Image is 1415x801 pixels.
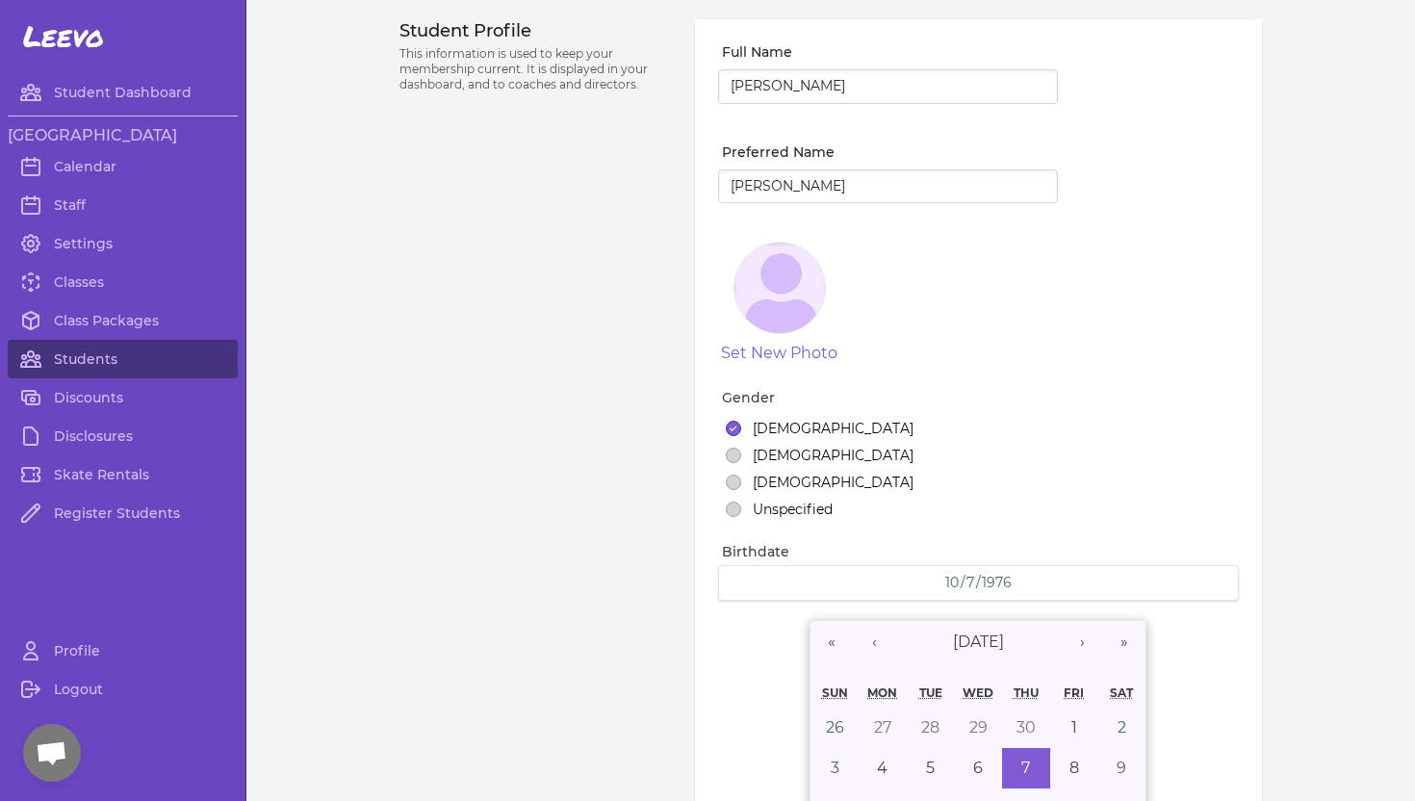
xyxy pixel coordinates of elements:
[963,685,993,700] abbr: Wednesday
[1014,685,1039,700] abbr: Thursday
[1110,685,1133,700] abbr: Saturday
[8,378,238,417] a: Discounts
[1050,748,1098,788] button: October 8, 1976
[1117,759,1126,777] abbr: October 9, 1976
[810,708,859,748] button: September 26, 1976
[895,621,1061,663] button: [DATE]
[8,455,238,494] a: Skate Rentals
[1103,621,1145,663] button: »
[965,574,976,592] input: DD
[1016,718,1036,736] abbr: September 30, 1976
[907,708,955,748] button: September 28, 1976
[1071,718,1077,736] abbr: October 1, 1976
[874,718,891,736] abbr: September 27, 1976
[867,685,897,700] abbr: Monday
[753,419,913,438] label: [DEMOGRAPHIC_DATA]
[973,759,983,777] abbr: October 6, 1976
[721,342,837,365] button: Set New Photo
[722,42,1058,62] label: Full Name
[810,748,859,788] button: October 3, 1976
[1118,718,1126,736] abbr: October 2, 1976
[8,670,238,709] a: Logout
[826,718,844,736] abbr: September 26, 1976
[399,46,672,92] p: This information is used to keep your membership current. It is displayed in your dashboard, and ...
[722,542,1239,561] label: Birthdate
[919,685,942,700] abbr: Tuesday
[753,473,913,492] label: [DEMOGRAPHIC_DATA]
[1050,708,1098,748] button: October 1, 1976
[953,633,1004,651] span: [DATE]
[8,301,238,340] a: Class Packages
[1098,748,1146,788] button: October 9, 1976
[954,708,1002,748] button: September 29, 1976
[1064,685,1084,700] abbr: Friday
[399,19,672,42] h3: Student Profile
[853,621,895,663] button: ‹
[976,573,981,592] span: /
[1061,621,1103,663] button: ›
[718,169,1058,204] input: Richard
[8,417,238,455] a: Disclosures
[8,224,238,263] a: Settings
[722,142,1058,162] label: Preferred Name
[1021,759,1030,777] abbr: October 7, 1976
[8,340,238,378] a: Students
[23,724,81,782] div: Open chat
[822,685,848,700] abbr: Sunday
[810,621,853,663] button: «
[8,124,238,147] h3: [GEOGRAPHIC_DATA]
[23,19,104,54] span: Leevo
[961,573,965,592] span: /
[1002,708,1050,748] button: September 30, 1976
[8,263,238,301] a: Classes
[8,494,238,532] a: Register Students
[831,759,839,777] abbr: October 3, 1976
[926,759,935,777] abbr: October 5, 1976
[1098,708,1146,748] button: October 2, 1976
[1069,759,1079,777] abbr: October 8, 1976
[718,69,1058,104] input: Richard Button
[981,574,1012,592] input: YYYY
[921,718,939,736] abbr: September 28, 1976
[944,574,961,592] input: MM
[969,718,988,736] abbr: September 29, 1976
[954,748,1002,788] button: October 6, 1976
[8,186,238,224] a: Staff
[907,748,955,788] button: October 5, 1976
[1002,748,1050,788] button: October 7, 1976
[877,759,888,777] abbr: October 4, 1976
[859,748,907,788] button: October 4, 1976
[8,73,238,112] a: Student Dashboard
[859,708,907,748] button: September 27, 1976
[8,147,238,186] a: Calendar
[753,500,833,519] label: Unspecified
[753,446,913,465] label: [DEMOGRAPHIC_DATA]
[722,388,1239,407] label: Gender
[8,632,238,670] a: Profile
